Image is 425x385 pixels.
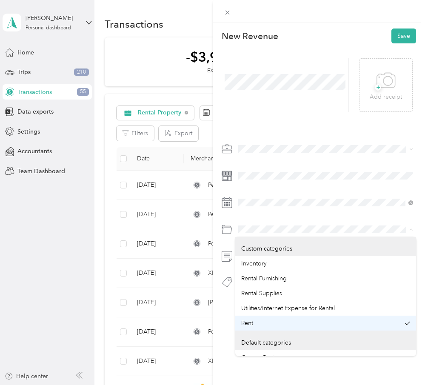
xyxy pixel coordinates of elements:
div: Custom categories [241,244,411,253]
div: Default categories [241,338,411,347]
p: Add receipt [370,92,402,102]
span: Rental Furnishing [241,275,287,282]
span: Garage Rent [241,354,275,361]
span: Inventory [241,260,267,267]
span: Rent [241,319,253,327]
p: New Revenue [222,30,278,42]
span: Utilities/Internet Expense for Rental [241,305,335,312]
span: + [375,84,381,91]
span: Rental Supplies [241,290,282,297]
button: Save [391,29,416,43]
iframe: Everlance-gr Chat Button Frame [377,337,425,385]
